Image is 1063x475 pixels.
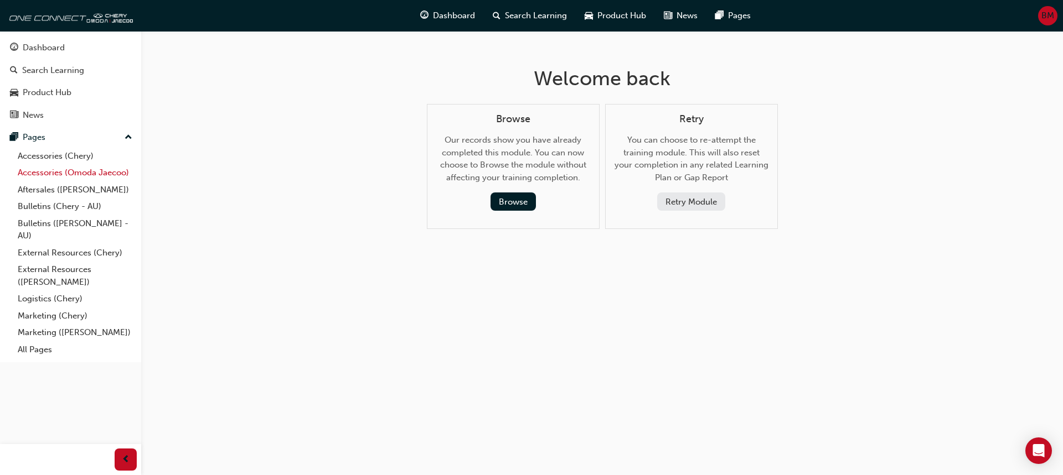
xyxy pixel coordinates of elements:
[13,198,137,215] a: Bulletins (Chery - AU)
[13,148,137,165] a: Accessories (Chery)
[427,66,778,91] h1: Welcome back
[13,164,137,181] a: Accessories (Omoda Jaecoo)
[22,64,84,77] div: Search Learning
[4,82,137,103] a: Product Hub
[597,9,646,22] span: Product Hub
[10,133,18,143] span: pages-icon
[13,181,137,199] a: Aftersales ([PERSON_NAME])
[655,4,706,27] a: news-iconNews
[13,307,137,325] a: Marketing (Chery)
[4,127,137,148] button: Pages
[4,35,137,127] button: DashboardSearch LearningProduct HubNews
[10,43,18,53] span: guage-icon
[6,4,133,27] img: oneconnect
[13,215,137,244] a: Bulletins ([PERSON_NAME] - AU)
[706,4,760,27] a: pages-iconPages
[436,113,590,126] h4: Browse
[505,9,567,22] span: Search Learning
[10,111,18,121] span: news-icon
[411,4,484,27] a: guage-iconDashboard
[4,60,137,81] a: Search Learning
[615,113,768,126] h4: Retry
[23,86,71,99] div: Product Hub
[420,9,429,23] span: guage-icon
[23,41,65,54] div: Dashboard
[1041,9,1054,22] span: BM
[122,453,130,467] span: prev-icon
[13,244,137,262] a: External Resources (Chery)
[728,9,751,22] span: Pages
[4,38,137,58] a: Dashboard
[23,131,45,144] div: Pages
[1025,437,1052,464] div: Open Intercom Messenger
[4,105,137,126] a: News
[13,261,137,290] a: External Resources ([PERSON_NAME])
[10,88,18,98] span: car-icon
[13,341,137,358] a: All Pages
[1038,6,1057,25] button: BM
[23,109,44,122] div: News
[493,9,500,23] span: search-icon
[125,131,132,145] span: up-icon
[715,9,724,23] span: pages-icon
[436,113,590,211] div: Our records show you have already completed this module. You can now choose to Browse the module ...
[491,192,536,211] button: Browse
[664,9,672,23] span: news-icon
[13,290,137,307] a: Logistics (Chery)
[576,4,655,27] a: car-iconProduct Hub
[677,9,698,22] span: News
[484,4,576,27] a: search-iconSearch Learning
[615,113,768,211] div: You can choose to re-attempt the training module. This will also reset your completion in any rel...
[13,324,137,341] a: Marketing ([PERSON_NAME])
[433,9,475,22] span: Dashboard
[657,192,725,211] button: Retry Module
[585,9,593,23] span: car-icon
[10,66,18,76] span: search-icon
